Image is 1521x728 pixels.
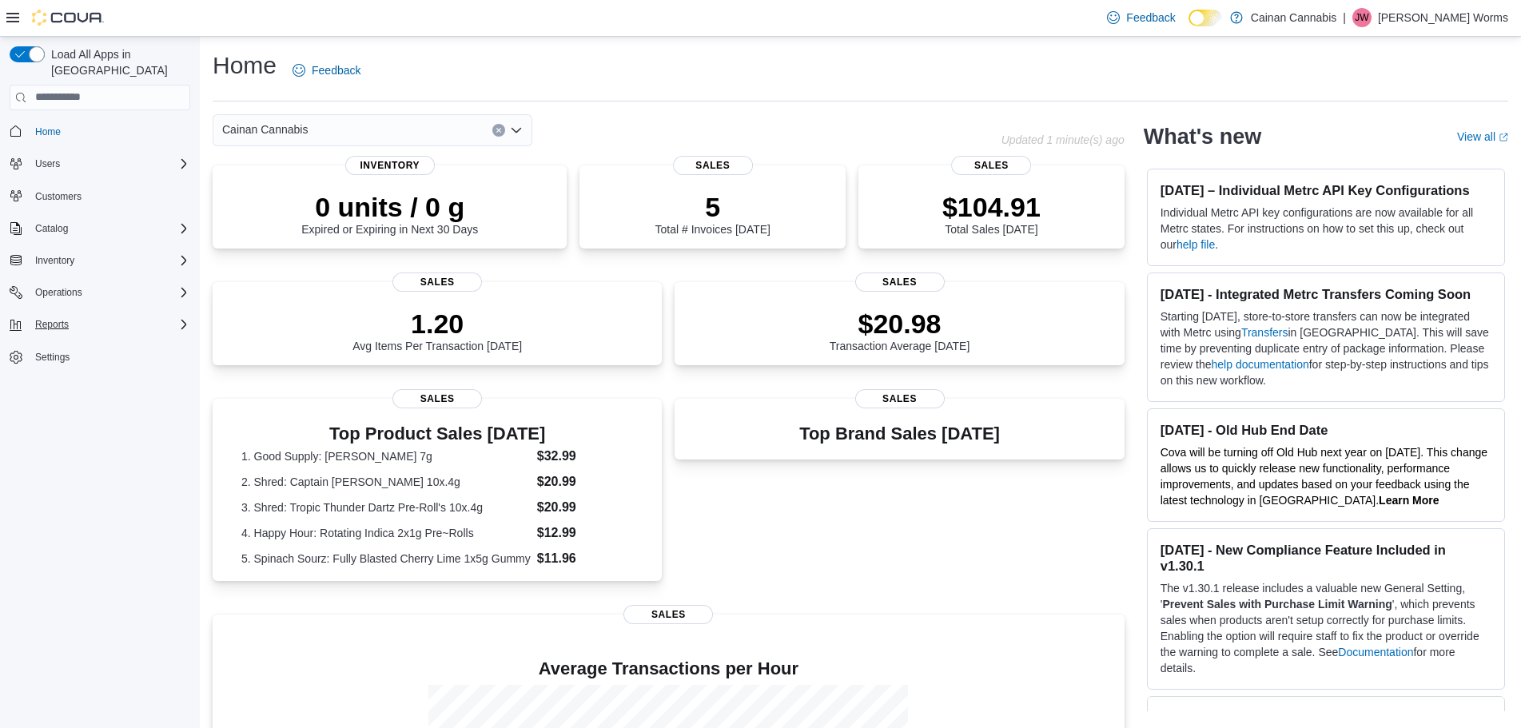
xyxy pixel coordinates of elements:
[1457,130,1508,143] a: View allExternal link
[830,308,970,352] div: Transaction Average [DATE]
[35,318,69,331] span: Reports
[623,605,713,624] span: Sales
[942,191,1041,236] div: Total Sales [DATE]
[301,191,478,236] div: Expired or Expiring in Next 30 Days
[29,315,190,334] span: Reports
[830,308,970,340] p: $20.98
[35,222,68,235] span: Catalog
[45,46,190,78] span: Load All Apps in [GEOGRAPHIC_DATA]
[952,156,1032,175] span: Sales
[29,348,76,367] a: Settings
[241,499,531,515] dt: 3. Shred: Tropic Thunder Dartz Pre-Roll's 10x.4g
[352,308,522,352] div: Avg Items Per Transaction [DATE]
[1189,26,1189,27] span: Dark Mode
[35,254,74,267] span: Inventory
[32,10,104,26] img: Cova
[35,157,60,170] span: Users
[1378,8,1508,27] p: [PERSON_NAME] Worms
[1161,182,1491,198] h3: [DATE] – Individual Metrc API Key Configurations
[673,156,753,175] span: Sales
[241,551,531,567] dt: 5. Spinach Sourz: Fully Blasted Cherry Lime 1x5g Gummy
[1212,358,1309,371] a: help documentation
[29,251,81,270] button: Inventory
[29,251,190,270] span: Inventory
[1161,446,1487,507] span: Cova will be turning off Old Hub next year on [DATE]. This change allows us to quickly release ne...
[29,283,89,302] button: Operations
[301,191,478,223] p: 0 units / 0 g
[1161,422,1491,438] h3: [DATE] - Old Hub End Date
[3,153,197,175] button: Users
[29,283,190,302] span: Operations
[3,345,197,368] button: Settings
[3,313,197,336] button: Reports
[3,281,197,304] button: Operations
[1352,8,1372,27] div: Jordon Worms
[3,249,197,272] button: Inventory
[1126,10,1175,26] span: Feedback
[345,156,435,175] span: Inventory
[29,347,190,367] span: Settings
[1343,8,1346,27] p: |
[492,124,505,137] button: Clear input
[213,50,277,82] h1: Home
[1379,494,1439,507] a: Learn More
[241,525,531,541] dt: 4. Happy Hour: Rotating Indica 2x1g Pre~Rolls
[537,472,634,491] dd: $20.99
[1001,133,1125,146] p: Updated 1 minute(s) ago
[10,113,190,411] nav: Complex example
[1177,238,1215,251] a: help file
[35,125,61,138] span: Home
[29,122,67,141] a: Home
[1251,8,1336,27] p: Cainan Cannabis
[942,191,1041,223] p: $104.91
[3,120,197,143] button: Home
[1241,326,1288,339] a: Transfers
[655,191,770,223] p: 5
[1161,542,1491,574] h3: [DATE] - New Compliance Feature Included in v1.30.1
[537,523,634,543] dd: $12.99
[3,185,197,208] button: Customers
[29,315,75,334] button: Reports
[29,219,190,238] span: Catalog
[1355,8,1368,27] span: JW
[1338,646,1413,658] a: Documentation
[1499,133,1508,142] svg: External link
[655,191,770,236] div: Total # Invoices [DATE]
[1144,124,1261,149] h2: What's new
[35,190,82,203] span: Customers
[1189,10,1222,26] input: Dark Mode
[286,54,367,86] a: Feedback
[241,424,633,444] h3: Top Product Sales [DATE]
[855,273,945,292] span: Sales
[29,154,66,173] button: Users
[241,474,531,490] dt: 2. Shred: Captain [PERSON_NAME] 10x.4g
[537,447,634,466] dd: $32.99
[510,124,523,137] button: Open list of options
[537,549,634,568] dd: $11.96
[35,286,82,299] span: Operations
[29,186,190,206] span: Customers
[392,273,482,292] span: Sales
[312,62,360,78] span: Feedback
[1161,286,1491,302] h3: [DATE] - Integrated Metrc Transfers Coming Soon
[35,351,70,364] span: Settings
[225,659,1112,678] h4: Average Transactions per Hour
[537,498,634,517] dd: $20.99
[1162,598,1392,611] strong: Prevent Sales with Purchase Limit Warning
[799,424,1000,444] h3: Top Brand Sales [DATE]
[3,217,197,240] button: Catalog
[1161,205,1491,253] p: Individual Metrc API key configurations are now available for all Metrc states. For instructions ...
[29,187,88,206] a: Customers
[29,121,190,141] span: Home
[241,448,531,464] dt: 1. Good Supply: [PERSON_NAME] 7g
[1101,2,1181,34] a: Feedback
[1161,308,1491,388] p: Starting [DATE], store-to-store transfers can now be integrated with Metrc using in [GEOGRAPHIC_D...
[1161,580,1491,676] p: The v1.30.1 release includes a valuable new General Setting, ' ', which prevents sales when produ...
[855,389,945,408] span: Sales
[29,219,74,238] button: Catalog
[222,120,308,139] span: Cainan Cannabis
[392,389,482,408] span: Sales
[29,154,190,173] span: Users
[352,308,522,340] p: 1.20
